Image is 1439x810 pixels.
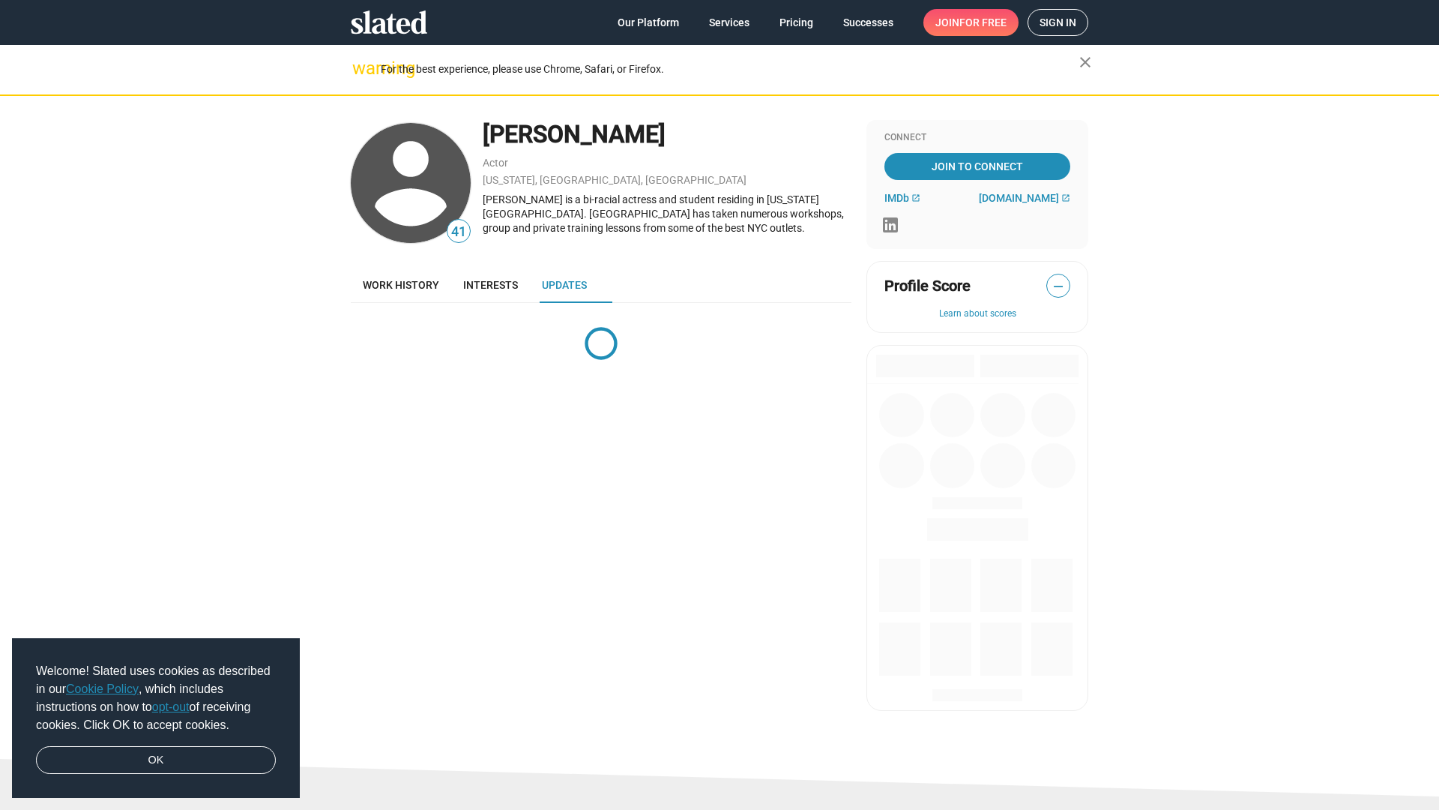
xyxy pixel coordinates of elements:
a: Work history [351,267,451,303]
mat-icon: close [1076,53,1094,71]
span: Join [935,9,1007,36]
mat-icon: open_in_new [1061,193,1070,202]
span: Services [709,9,749,36]
span: 41 [447,222,470,242]
span: Interests [463,279,518,291]
div: cookieconsent [12,638,300,799]
span: Profile Score [884,276,971,296]
span: Join To Connect [887,153,1067,180]
span: [DOMAIN_NAME] [979,192,1059,204]
a: Our Platform [606,9,691,36]
a: Updates [530,267,599,303]
div: Connect [884,132,1070,144]
a: Sign in [1028,9,1088,36]
button: Learn about scores [884,308,1070,320]
span: Successes [843,9,893,36]
span: IMDb [884,192,909,204]
div: [PERSON_NAME] [483,118,851,151]
span: Pricing [779,9,813,36]
span: Sign in [1040,10,1076,35]
a: Successes [831,9,905,36]
a: Actor [483,157,508,169]
a: Services [697,9,761,36]
a: IMDb [884,192,920,204]
span: Welcome! Slated uses cookies as described in our , which includes instructions on how to of recei... [36,662,276,734]
a: Pricing [767,9,825,36]
span: Our Platform [618,9,679,36]
span: for free [959,9,1007,36]
a: dismiss cookie message [36,746,276,775]
a: opt-out [152,700,190,713]
mat-icon: warning [352,59,370,77]
div: For the best experience, please use Chrome, Safari, or Firefox. [381,59,1079,79]
a: Interests [451,267,530,303]
span: Updates [542,279,587,291]
a: [US_STATE], [GEOGRAPHIC_DATA], [GEOGRAPHIC_DATA] [483,174,746,186]
span: — [1047,277,1070,296]
a: [DOMAIN_NAME] [979,192,1070,204]
a: Join To Connect [884,153,1070,180]
a: Joinfor free [923,9,1019,36]
mat-icon: open_in_new [911,193,920,202]
div: [PERSON_NAME] is a bi-racial actress and student residing in [US_STATE][GEOGRAPHIC_DATA]. [GEOGRA... [483,193,851,235]
a: Cookie Policy [66,682,139,695]
span: Work history [363,279,439,291]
